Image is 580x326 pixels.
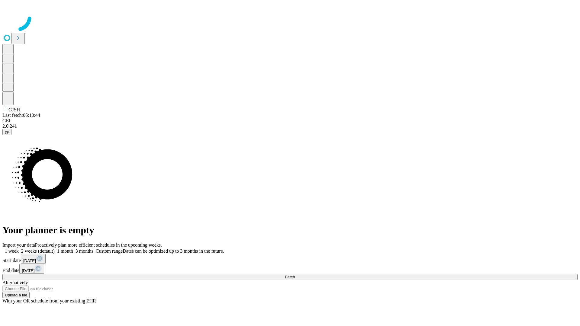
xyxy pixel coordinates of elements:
[2,113,40,118] span: Last fetch: 05:10:44
[2,274,578,280] button: Fetch
[2,254,578,264] div: Start date
[5,248,19,254] span: 1 week
[2,129,11,135] button: @
[2,298,96,303] span: With your OR schedule from your existing EHR
[2,123,578,129] div: 2.0.241
[96,248,123,254] span: Custom range
[8,107,20,112] span: GJSH
[35,242,162,248] span: Proactively plan more efficient schedules in the upcoming weeks.
[2,292,30,298] button: Upload a file
[2,242,35,248] span: Import your data
[2,118,578,123] div: GEI
[2,264,578,274] div: End date
[21,248,55,254] span: 2 weeks (default)
[123,248,224,254] span: Dates can be optimized up to 3 months in the future.
[5,130,9,134] span: @
[22,268,34,273] span: [DATE]
[76,248,93,254] span: 3 months
[19,264,44,274] button: [DATE]
[2,225,578,236] h1: Your planner is empty
[21,254,46,264] button: [DATE]
[285,275,295,279] span: Fetch
[57,248,73,254] span: 1 month
[23,258,36,263] span: [DATE]
[2,280,28,285] span: Alternatively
